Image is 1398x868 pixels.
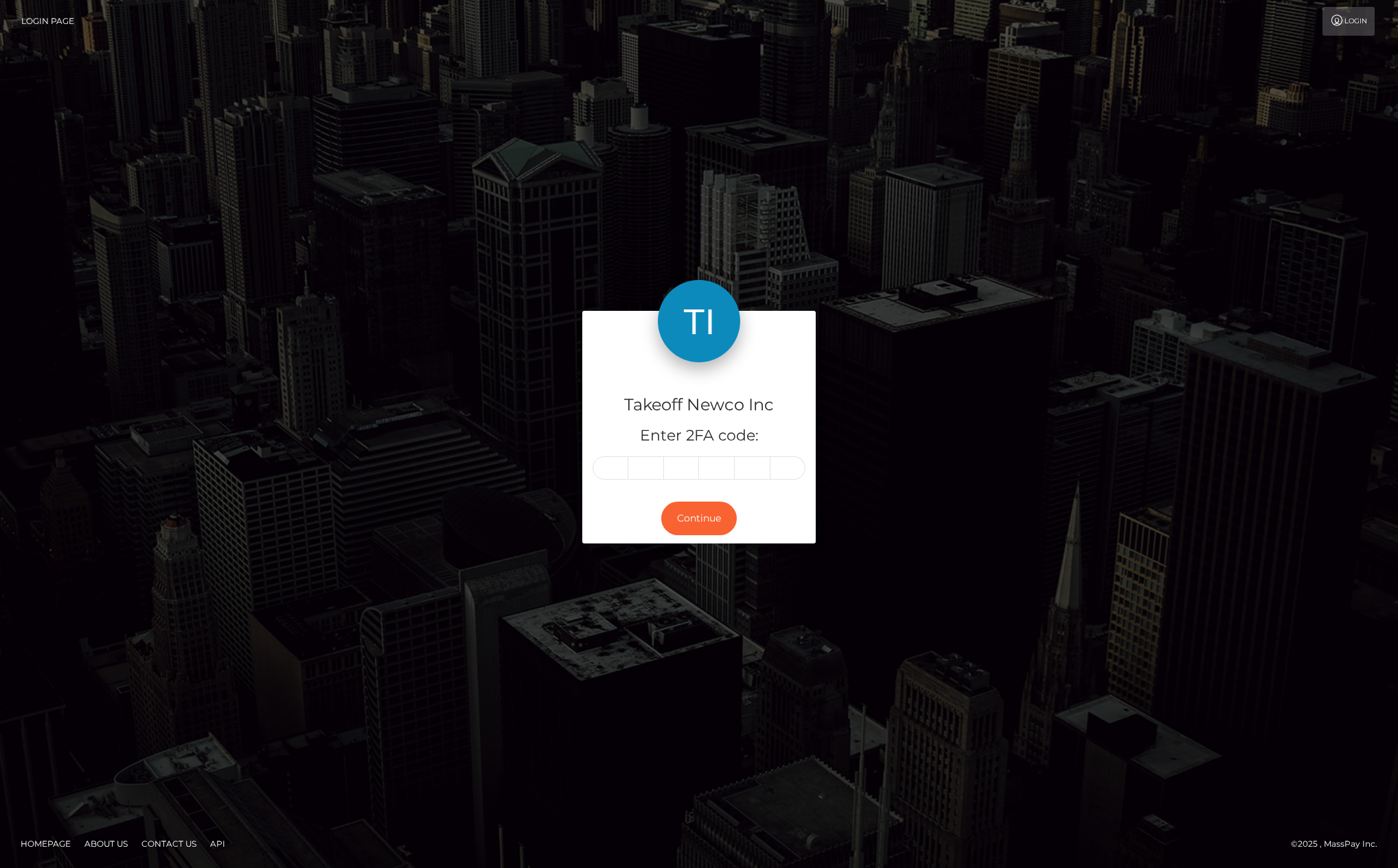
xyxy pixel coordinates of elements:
a: About Us [79,833,133,854]
a: Contact Us [136,833,202,854]
img: Takeoff Newco Inc [658,280,740,362]
h5: Enter 2FA code: [593,425,805,447]
h4: Takeoff Newco Inc [593,393,805,417]
div: © 2025 , MassPay Inc. [1291,836,1388,852]
a: Homepage [15,833,76,854]
a: Login Page [21,7,74,36]
a: Login [1322,7,1375,36]
button: Continue [661,502,737,535]
a: API [205,833,231,854]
